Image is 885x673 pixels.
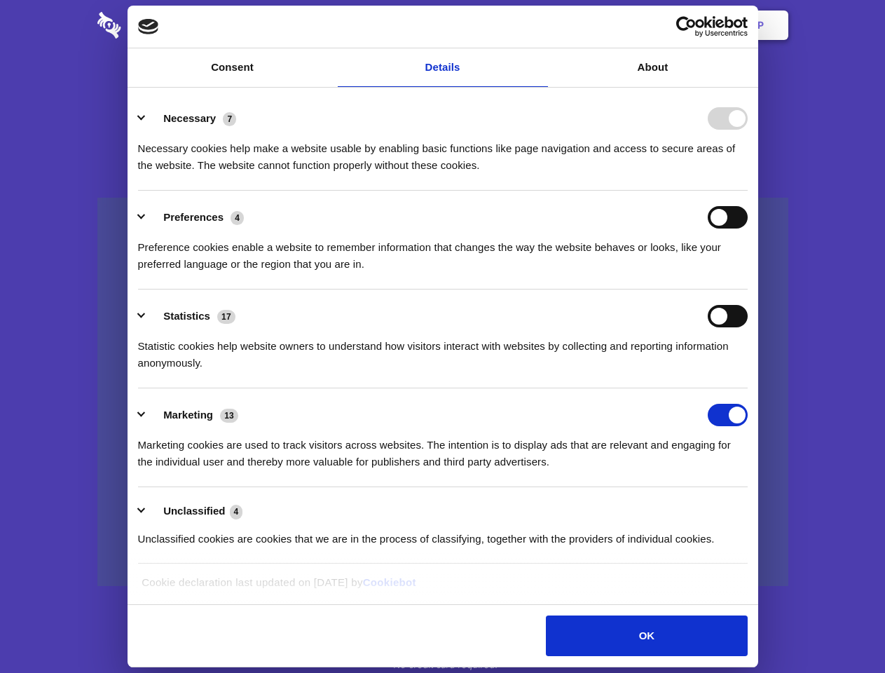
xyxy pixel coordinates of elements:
span: 13 [220,409,238,423]
a: Login [636,4,697,47]
button: OK [546,616,747,656]
a: About [548,48,758,87]
iframe: Drift Widget Chat Controller [815,603,868,656]
h4: Auto-redaction of sensitive data, encrypted data sharing and self-destructing private chats. Shar... [97,128,788,174]
label: Marketing [163,409,213,421]
div: Cookie declaration last updated on [DATE] by [131,574,754,601]
label: Statistics [163,310,210,322]
a: Cookiebot [363,576,416,588]
a: Contact [568,4,633,47]
button: Preferences (4) [138,206,253,229]
span: 4 [231,211,244,225]
button: Necessary (7) [138,107,245,130]
a: Details [338,48,548,87]
a: Pricing [411,4,472,47]
a: Consent [128,48,338,87]
span: 4 [230,505,243,519]
a: Wistia video thumbnail [97,198,788,587]
button: Statistics (17) [138,305,245,327]
h1: Eliminate Slack Data Loss. [97,63,788,114]
div: Preference cookies enable a website to remember information that changes the way the website beha... [138,229,748,273]
span: 7 [223,112,236,126]
label: Necessary [163,112,216,124]
button: Unclassified (4) [138,503,252,520]
button: Marketing (13) [138,404,247,426]
div: Statistic cookies help website owners to understand how visitors interact with websites by collec... [138,327,748,372]
div: Necessary cookies help make a website usable by enabling basic functions like page navigation and... [138,130,748,174]
div: Marketing cookies are used to track visitors across websites. The intention is to display ads tha... [138,426,748,470]
label: Preferences [163,211,224,223]
a: Usercentrics Cookiebot - opens in a new window [625,16,748,37]
img: logo [138,19,159,34]
div: Unclassified cookies are cookies that we are in the process of classifying, together with the pro... [138,520,748,548]
img: logo-wordmark-white-trans-d4663122ce5f474addd5e946df7df03e33cb6a1c49d2221995e7729f52c070b2.svg [97,12,217,39]
span: 17 [217,310,235,324]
